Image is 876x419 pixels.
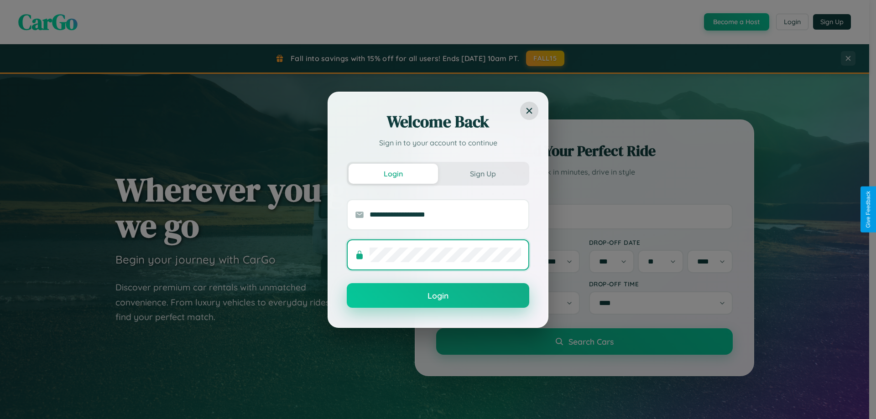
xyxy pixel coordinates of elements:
button: Login [349,164,438,184]
button: Sign Up [438,164,527,184]
div: Give Feedback [865,191,871,228]
h2: Welcome Back [347,111,529,133]
p: Sign in to your account to continue [347,137,529,148]
button: Login [347,283,529,308]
